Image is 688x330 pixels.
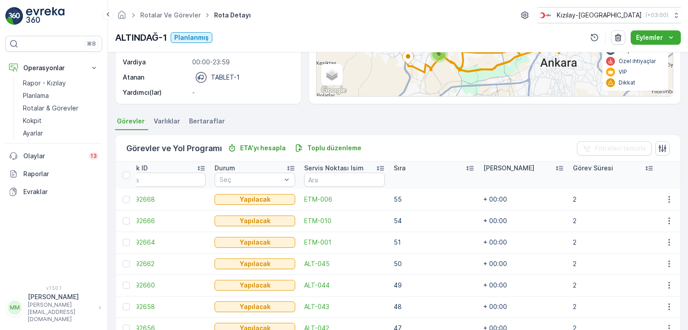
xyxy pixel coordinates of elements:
[240,302,271,311] p: Yapılacak
[19,127,102,140] a: Ayarlar
[125,216,206,225] span: 21292666
[573,302,654,311] p: 2
[304,302,385,311] a: ALT-043
[224,143,289,153] button: ETA'yı hesapla
[631,30,681,45] button: Eylemler
[573,238,654,247] p: 2
[123,282,130,289] div: Toggle Row Selected
[240,281,271,290] p: Yapılacak
[394,281,474,290] p: 49
[123,88,189,97] p: Yardımcı(lar)
[619,79,635,86] p: Dikkat
[479,296,568,317] td: + 00:00
[23,187,99,196] p: Evraklar
[23,152,83,161] p: Olaylar
[619,58,656,65] p: Özel ihtiyaçlar
[215,280,295,291] button: Yapılacak
[189,117,225,126] span: Bertaraflar
[557,11,642,20] p: Kızılay-[GEOGRAPHIC_DATA]
[19,77,102,89] a: Rapor - Kızılay
[240,144,286,152] p: ETA'yı hesapla
[192,58,291,67] p: 00:00-23:59
[291,143,365,153] button: Toplu düzenleme
[394,259,474,268] p: 50
[573,195,654,204] p: 2
[5,147,102,165] a: Olaylar13
[125,259,206,268] a: 21292662
[125,281,206,290] a: 21292660
[219,175,281,184] p: Seç
[304,173,385,187] input: Ara
[394,216,474,225] p: 54
[394,164,405,173] p: Sıra
[123,260,130,267] div: Toggle Row Selected
[87,40,96,47] p: ⌘B
[573,216,654,225] p: 2
[304,281,385,290] a: ALT-044
[479,253,568,275] td: + 00:00
[174,33,209,42] p: Planlanmış
[90,152,97,160] p: 13
[240,195,271,204] p: Yapılacak
[319,85,348,96] img: Google
[123,303,130,310] div: Toggle Row Selected
[211,73,240,82] p: TABLET-1
[23,129,43,138] p: Ayarlar
[577,141,652,156] button: Filtreleri temizle
[212,11,253,20] span: Rota Detayı
[304,259,385,268] a: ALT-045
[537,7,681,23] button: Kızılay-[GEOGRAPHIC_DATA](+03:00)
[19,114,102,127] a: Kokpit
[28,301,94,323] p: [PERSON_NAME][EMAIL_ADDRESS][DOMAIN_NAME]
[125,195,206,204] span: 21292668
[5,292,102,323] button: MM[PERSON_NAME][PERSON_NAME][EMAIL_ADDRESS][DOMAIN_NAME]
[23,91,49,100] p: Planlama
[192,88,291,97] p: -
[117,13,127,21] a: Ana Sayfa
[394,238,474,247] p: 51
[28,292,94,301] p: [PERSON_NAME]
[123,217,130,224] div: Toggle Row Selected
[240,259,271,268] p: Yapılacak
[8,300,22,315] div: MM
[154,117,180,126] span: Varlıklar
[304,195,385,204] a: ETM-006
[215,301,295,312] button: Yapılacak
[125,173,206,187] input: Ara
[307,144,361,152] p: Toplu düzenleme
[573,281,654,290] p: 2
[123,196,130,203] div: Toggle Row Selected
[123,239,130,246] div: Toggle Row Selected
[125,238,206,247] a: 21292664
[171,32,212,43] button: Planlanmış
[394,195,474,204] p: 55
[215,216,295,226] button: Yapılacak
[573,259,654,268] p: 2
[430,45,448,63] div: 6
[537,10,553,20] img: k%C4%B1z%C4%B1lay.png
[479,210,568,232] td: + 00:00
[240,238,271,247] p: Yapılacak
[304,216,385,225] a: ETM-010
[645,12,668,19] p: ( +03:00 )
[126,142,222,155] p: Görevler ve Yol Programı
[115,31,167,44] p: ALTINDAĞ-1
[215,258,295,269] button: Yapılacak
[595,144,646,153] p: Filtreleri temizle
[123,73,144,82] p: Atanan
[304,164,364,173] p: Servis Noktası Isim
[479,189,568,210] td: + 00:00
[319,85,348,96] a: Bu bölgeyi Google Haritalar'da açın (yeni pencerede açılır)
[636,33,663,42] p: Eylemler
[19,89,102,102] a: Planlama
[304,238,385,247] a: ETM-001
[5,59,102,77] button: Operasyonlar
[215,164,235,173] p: Durum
